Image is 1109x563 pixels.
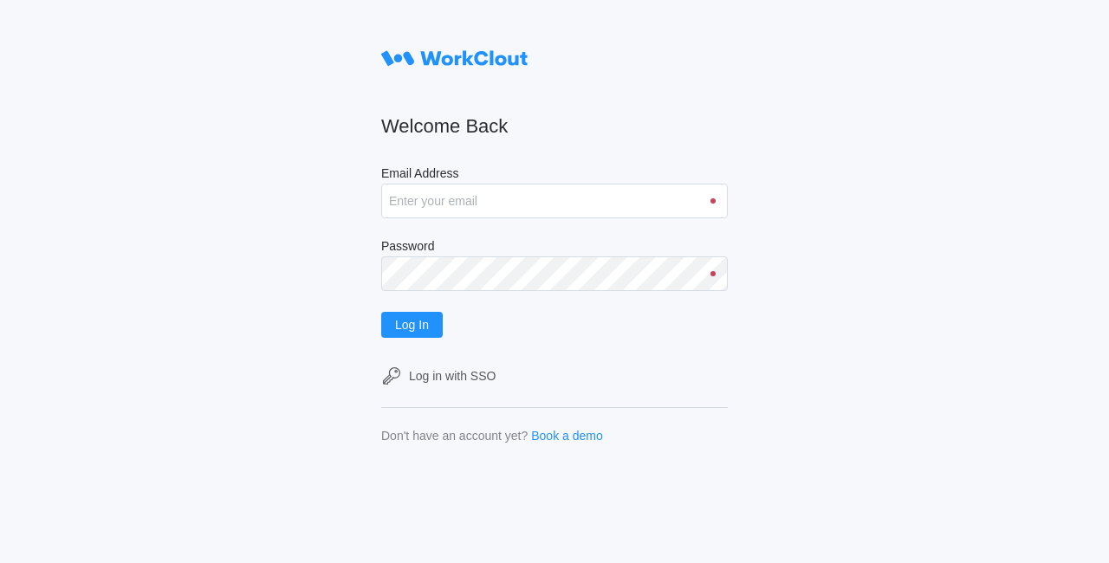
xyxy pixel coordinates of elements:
[381,184,728,218] input: Enter your email
[381,312,443,338] button: Log In
[381,114,728,139] h2: Welcome Back
[381,366,728,386] a: Log in with SSO
[395,319,429,331] span: Log In
[381,429,528,443] div: Don't have an account yet?
[381,166,728,184] label: Email Address
[381,239,728,256] label: Password
[409,369,496,383] div: Log in with SSO
[531,429,603,443] a: Book a demo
